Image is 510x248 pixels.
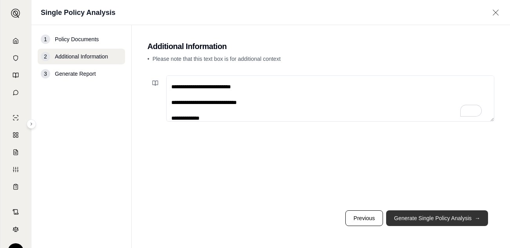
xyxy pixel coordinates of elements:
a: Documents Vault [5,50,26,66]
span: → [475,214,480,222]
div: 3 [41,69,50,78]
a: Legal Search Engine [5,221,26,237]
h2: Additional Information [147,41,494,52]
div: 2 [41,52,50,61]
a: Prompt Library [5,67,26,83]
textarea: To enrich screen reader interactions, please activate Accessibility in Grammarly extension settings [166,75,494,122]
a: Coverage Table [5,179,26,195]
button: Previous [345,210,383,226]
a: Home [5,33,26,49]
a: Single Policy [5,110,26,126]
span: Additional Information [55,53,108,60]
div: 1 [41,35,50,44]
a: Custom Report [5,162,26,177]
a: Claim Coverage [5,144,26,160]
button: Expand sidebar [27,119,36,129]
span: • [147,56,149,62]
a: Chat [5,85,26,100]
h1: Single Policy Analysis [41,7,115,18]
span: Generate Report [55,70,96,78]
span: Policy Documents [55,35,99,43]
button: Expand sidebar [8,5,24,21]
img: Expand sidebar [11,9,20,18]
span: Please note that this text box is for additional context [152,56,281,62]
a: Policy Comparisons [5,127,26,143]
a: Contract Analysis [5,204,26,220]
button: Generate Single Policy Analysis→ [386,210,488,226]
